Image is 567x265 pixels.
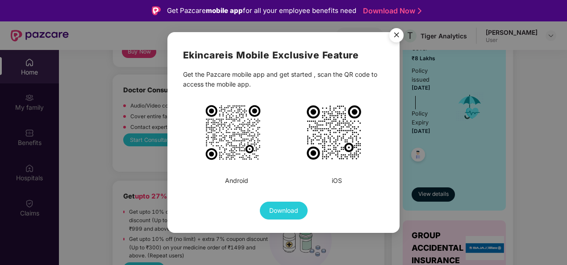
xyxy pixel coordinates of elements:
span: Download [269,206,298,215]
img: PiA8c3ZnIHdpZHRoPSIxMDIzIiBoZWlnaHQ9IjEwMjMiIHZpZXdCb3g9Ii0xIC0xIDMxIDMxIiB4bWxucz0iaHR0cDovL3d3d... [305,104,363,161]
img: Logo [152,6,161,15]
div: Android [225,176,248,186]
strong: mobile app [206,6,243,15]
button: Close [384,24,408,48]
a: Download Now [363,6,419,16]
div: Get the Pazcare mobile app and get started , scan the QR code to access the mobile app. [183,70,384,89]
img: svg+xml;base64,PHN2ZyB4bWxucz0iaHR0cDovL3d3dy53My5vcmcvMjAwMC9zdmciIHdpZHRoPSI1NiIgaGVpZ2h0PSI1Ni... [384,24,409,49]
img: PiA8c3ZnIHdpZHRoPSIxMDE1IiBoZWlnaHQ9IjEwMTUiIHZpZXdCb3g9Ii0xIC0xIDM1IDM1IiB4bWxucz0iaHR0cDovL3d3d... [204,104,262,161]
div: iOS [332,176,342,186]
button: Download [260,202,308,219]
img: Stroke [418,6,421,16]
div: Get Pazcare for all your employee benefits need [167,5,356,16]
h2: Ekincare is Mobile Exclusive Feature [183,48,384,62]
